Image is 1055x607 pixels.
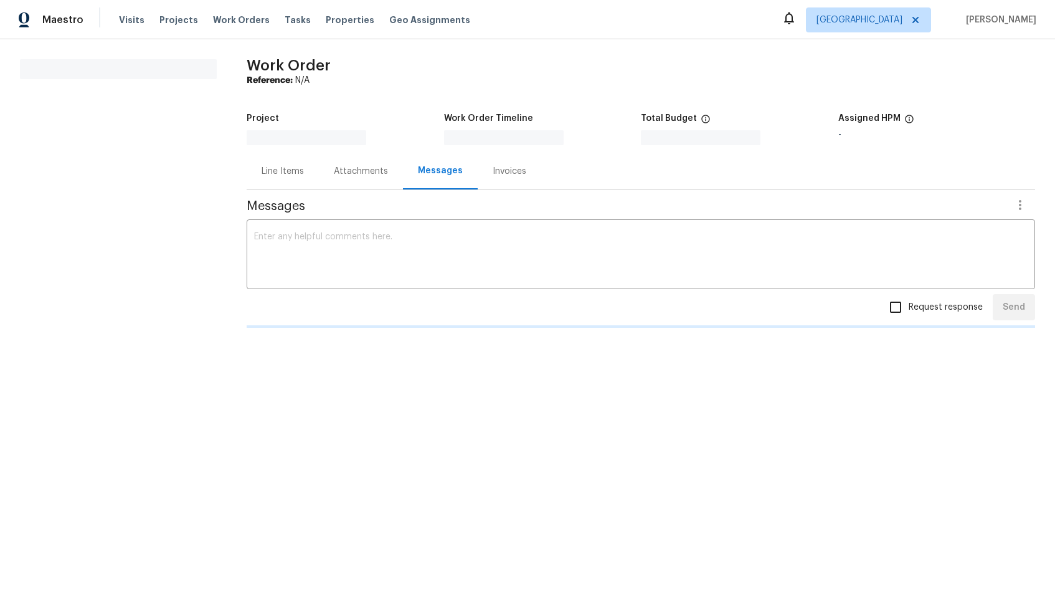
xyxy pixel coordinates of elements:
[247,114,279,123] h5: Project
[816,14,902,26] span: [GEOGRAPHIC_DATA]
[42,14,83,26] span: Maestro
[213,14,270,26] span: Work Orders
[641,114,697,123] h5: Total Budget
[247,58,331,73] span: Work Order
[904,114,914,130] span: The hpm assigned to this work order.
[262,165,304,178] div: Line Items
[326,14,374,26] span: Properties
[247,200,1005,213] span: Messages
[493,165,526,178] div: Invoices
[119,14,144,26] span: Visits
[247,76,293,85] b: Reference:
[285,16,311,24] span: Tasks
[838,114,901,123] h5: Assigned HPM
[838,130,1036,139] div: -
[334,165,388,178] div: Attachments
[444,114,533,123] h5: Work Order Timeline
[159,14,198,26] span: Projects
[389,14,470,26] span: Geo Assignments
[701,114,711,130] span: The total cost of line items that have been proposed by Opendoor. This sum includes line items th...
[909,301,983,314] span: Request response
[961,14,1036,26] span: [PERSON_NAME]
[247,74,1035,87] div: N/A
[418,165,463,177] div: Messages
